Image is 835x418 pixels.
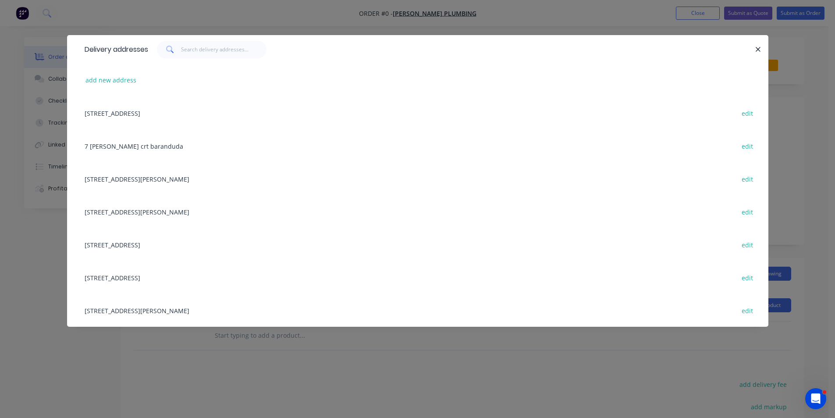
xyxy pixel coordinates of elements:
div: [STREET_ADDRESS][PERSON_NAME] [80,162,755,195]
input: Search delivery addresses... [181,41,266,58]
button: edit [737,272,758,283]
button: edit [737,173,758,185]
iframe: Intercom live chat [805,388,826,409]
div: [STREET_ADDRESS] [80,96,755,129]
button: edit [737,206,758,218]
button: edit [737,304,758,316]
button: add new address [81,74,141,86]
div: 7 [PERSON_NAME] crt baranduda [80,129,755,162]
button: edit [737,140,758,152]
div: [STREET_ADDRESS][PERSON_NAME] [80,294,755,327]
div: Delivery addresses [80,36,148,64]
div: [STREET_ADDRESS] [80,261,755,294]
div: [STREET_ADDRESS] [80,228,755,261]
div: [STREET_ADDRESS][PERSON_NAME] [80,195,755,228]
button: edit [737,107,758,119]
button: edit [737,239,758,250]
